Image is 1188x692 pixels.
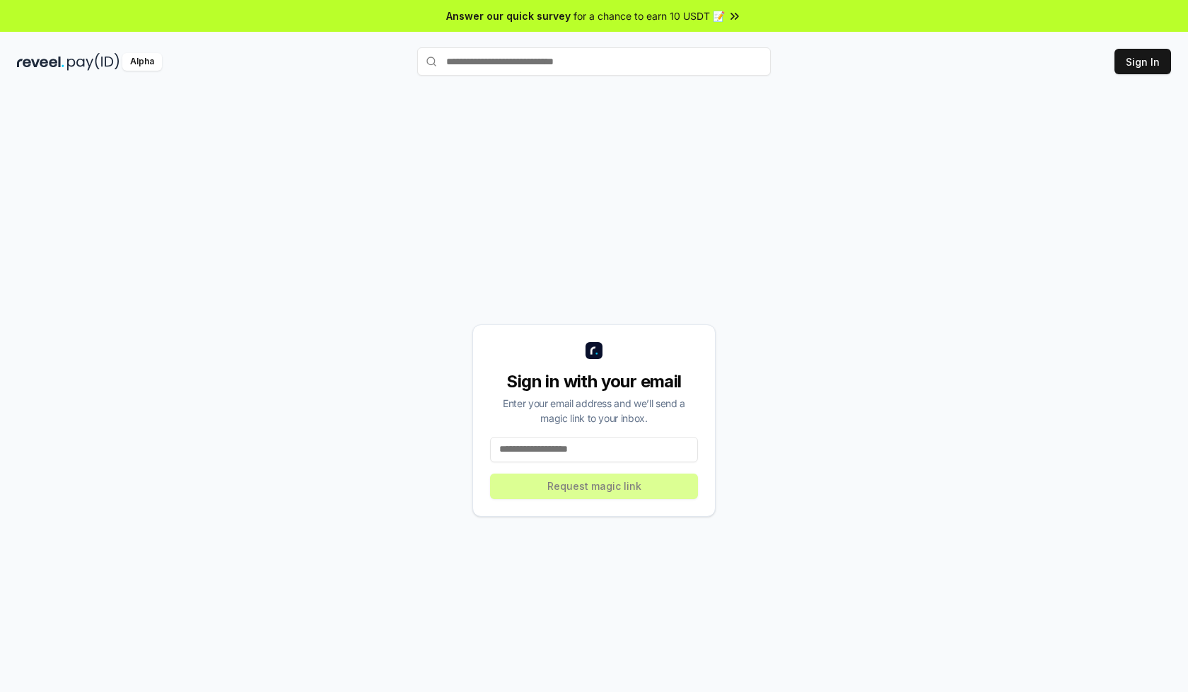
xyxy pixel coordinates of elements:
[586,342,602,359] img: logo_small
[490,396,698,426] div: Enter your email address and we’ll send a magic link to your inbox.
[1114,49,1171,74] button: Sign In
[573,8,725,23] span: for a chance to earn 10 USDT 📝
[446,8,571,23] span: Answer our quick survey
[122,53,162,71] div: Alpha
[490,370,698,393] div: Sign in with your email
[67,53,120,71] img: pay_id
[17,53,64,71] img: reveel_dark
